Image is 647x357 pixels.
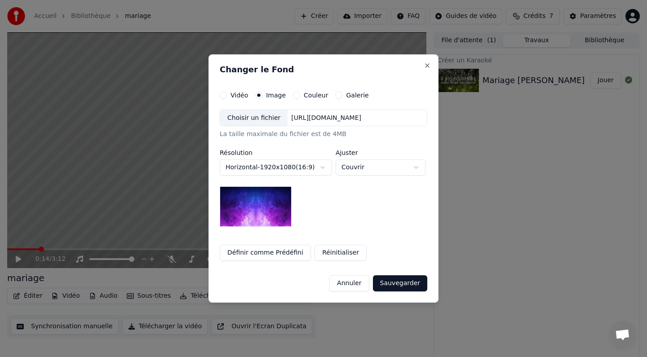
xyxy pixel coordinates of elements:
button: Définir comme Prédéfini [220,245,311,261]
label: Image [266,92,286,98]
button: Sauvegarder [373,275,427,291]
button: Annuler [329,275,369,291]
label: Couleur [304,92,328,98]
label: Ajuster [336,150,425,156]
label: Vidéo [230,92,248,98]
h2: Changer le Fond [220,66,427,74]
label: Résolution [220,150,332,156]
label: Galerie [346,92,368,98]
div: Choisir un fichier [220,110,288,126]
div: [URL][DOMAIN_NAME] [288,114,365,123]
div: La taille maximale du fichier est de 4MB [220,130,427,139]
button: Réinitialiser [315,245,367,261]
